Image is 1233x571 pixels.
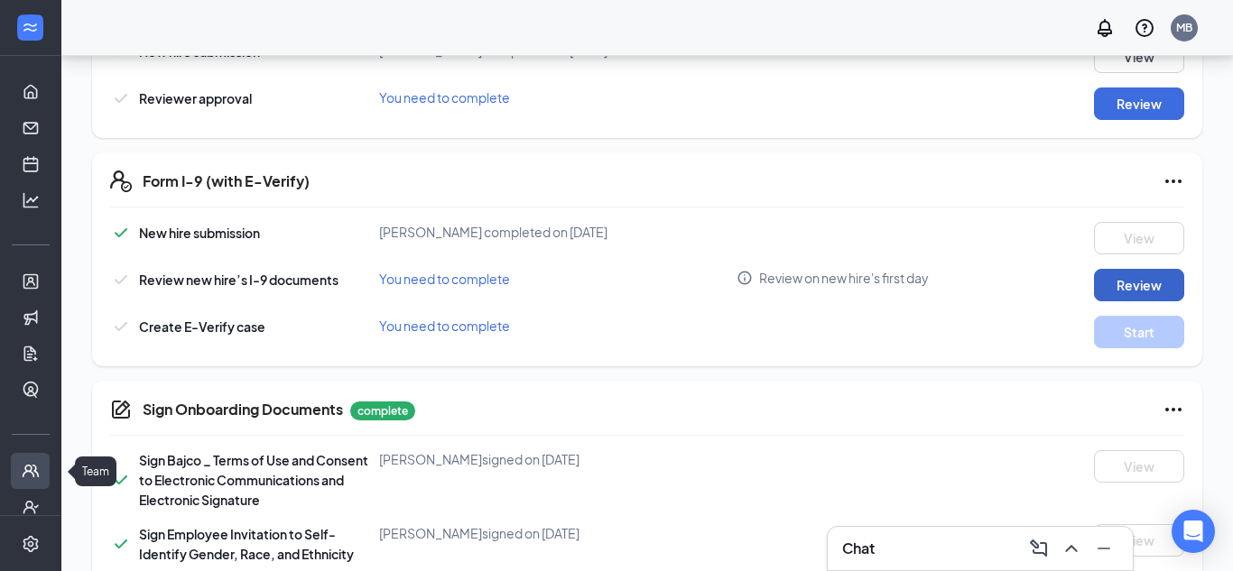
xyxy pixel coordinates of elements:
div: Team [75,456,116,486]
svg: Ellipses [1163,170,1184,192]
svg: Analysis [22,191,40,209]
button: ChevronUp [1057,534,1086,563]
span: Reviewer approval [139,90,252,106]
span: [PERSON_NAME] completed on [DATE] [379,224,607,240]
svg: ChevronUp [1061,538,1082,559]
svg: FormI9EVerifyIcon [110,170,132,192]
svg: QuestionInfo [1134,17,1155,39]
svg: Checkmark [110,269,132,290]
button: View [1094,524,1184,557]
svg: Notifications [1094,17,1116,39]
div: Open Intercom Messenger [1172,510,1215,553]
svg: Checkmark [110,87,132,109]
button: View [1094,450,1184,483]
h5: Form I-9 (with E-Verify) [143,171,310,191]
h5: Sign Onboarding Documents [143,400,343,419]
span: You need to complete [379,318,510,334]
span: Sign Employee Invitation to Self-Identify Gender, Race, and Ethnicity [139,526,354,562]
button: View [1094,222,1184,254]
svg: Ellipses [1163,399,1184,420]
svg: Info [737,270,753,286]
p: complete [350,401,415,420]
div: [PERSON_NAME] signed on [DATE] [379,524,737,542]
svg: Checkmark [110,316,132,337]
svg: Checkmark [110,533,132,555]
span: Sign Bajco _ Terms of Use and Consent to Electronic Communications and Electronic Signature [139,452,368,508]
button: Start [1094,316,1184,348]
span: Create E-Verify case [139,318,265,335]
h3: Chat [842,539,875,558]
svg: Checkmark [110,222,132,244]
svg: CompanyDocumentIcon [110,399,132,420]
button: Minimize [1089,534,1118,563]
svg: Settings [22,535,40,553]
svg: WorkstreamLogo [21,18,39,36]
button: ComposeMessage [1024,534,1053,563]
div: MB [1176,20,1192,35]
svg: ComposeMessage [1028,538,1050,559]
div: [PERSON_NAME] signed on [DATE] [379,450,737,468]
svg: Checkmark [110,469,132,491]
span: New hire submission [139,225,260,241]
span: You need to complete [379,271,510,287]
button: Review [1094,269,1184,301]
span: Review new hire’s I-9 documents [139,272,338,288]
button: Review [1094,87,1184,120]
span: Review on new hire's first day [759,269,929,287]
svg: Minimize [1093,538,1115,559]
button: View [1094,41,1184,73]
span: You need to complete [379,89,510,106]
